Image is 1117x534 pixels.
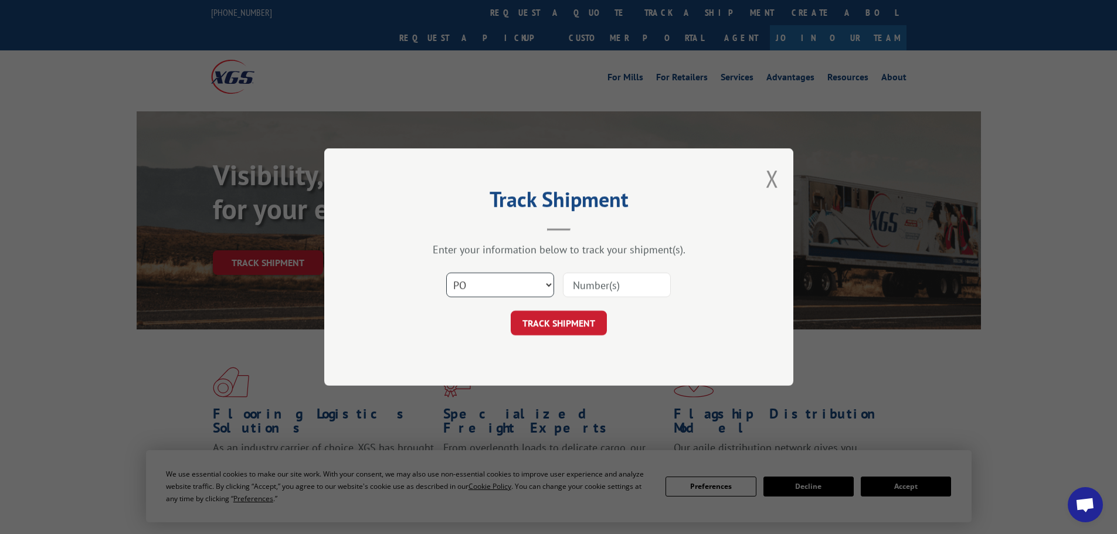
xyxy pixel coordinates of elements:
h2: Track Shipment [383,191,735,213]
input: Number(s) [563,273,671,297]
button: TRACK SHIPMENT [511,311,607,335]
div: Open chat [1068,487,1103,522]
div: Enter your information below to track your shipment(s). [383,243,735,256]
button: Close modal [766,163,779,194]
